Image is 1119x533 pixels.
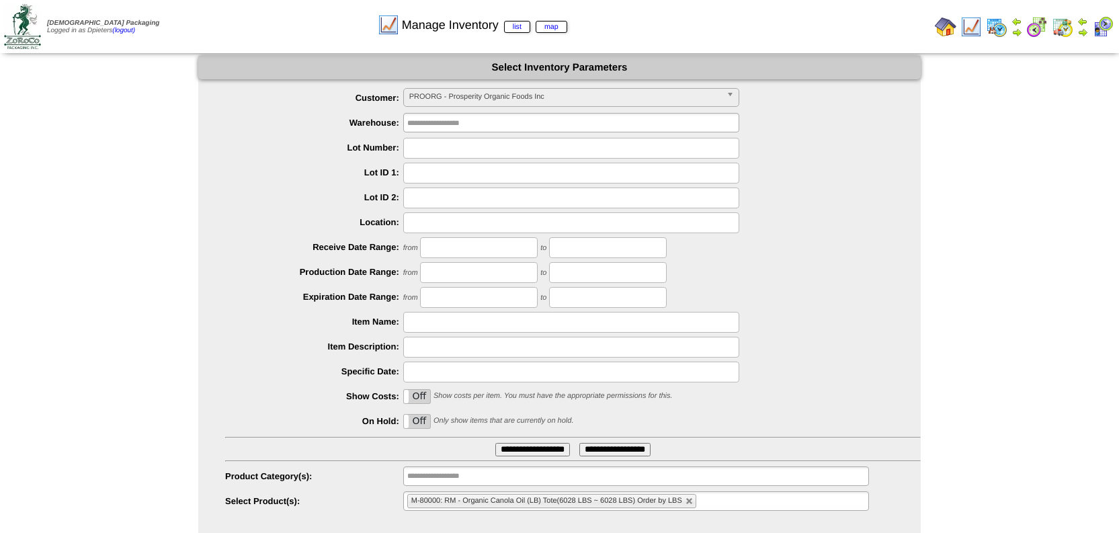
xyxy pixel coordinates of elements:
img: calendarinout.gif [1052,16,1073,38]
a: (logout) [112,27,135,34]
label: Warehouse: [225,118,403,128]
img: line_graph.gif [378,14,399,36]
label: Production Date Range: [225,267,403,277]
label: Lot ID 2: [225,192,403,202]
span: from [403,244,418,252]
span: Manage Inventory [402,18,567,32]
label: Off [404,415,431,428]
label: Lot Number: [225,142,403,153]
label: Off [404,390,431,403]
label: Item Description: [225,341,403,352]
label: Expiration Date Range: [225,292,403,302]
label: On Hold: [225,416,403,426]
label: Specific Date: [225,366,403,376]
img: line_graph.gif [960,16,982,38]
label: Select Product(s): [225,496,403,506]
a: map [536,21,567,33]
label: Product Category(s): [225,471,403,481]
div: OnOff [403,414,431,429]
span: from [403,294,418,302]
div: OnOff [403,389,431,404]
span: M-80000: RM - Organic Canola Oil (LB) Tote(6028 LBS ~ 6028 LBS) Order by LBS [411,497,682,505]
a: list [504,21,530,33]
label: Location: [225,217,403,227]
span: to [540,294,546,302]
img: calendarblend.gif [1026,16,1048,38]
img: arrowright.gif [1011,27,1022,38]
span: [DEMOGRAPHIC_DATA] Packaging [47,19,159,27]
label: Item Name: [225,317,403,327]
img: zoroco-logo-small.webp [4,4,41,49]
label: Receive Date Range: [225,242,403,252]
img: calendarcustomer.gif [1092,16,1114,38]
img: arrowright.gif [1077,27,1088,38]
span: PROORG - Prosperity Organic Foods Inc [409,89,721,105]
label: Lot ID 1: [225,167,403,177]
span: to [540,244,546,252]
span: Logged in as Dpieters [47,19,159,34]
label: Show Costs: [225,391,403,401]
span: from [403,269,418,277]
span: Only show items that are currently on hold. [433,417,573,425]
img: calendarprod.gif [986,16,1007,38]
img: arrowleft.gif [1077,16,1088,27]
img: home.gif [935,16,956,38]
span: Show costs per item. You must have the appropriate permissions for this. [433,392,673,400]
span: to [540,269,546,277]
label: Customer: [225,93,403,103]
img: arrowleft.gif [1011,16,1022,27]
div: Select Inventory Parameters [198,56,921,79]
